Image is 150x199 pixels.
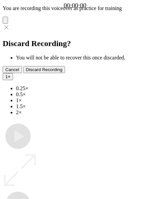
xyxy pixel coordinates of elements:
li: You will not be able to recover this once discarded. [16,55,147,61]
li: 0.25× [16,85,147,91]
li: 2× [16,110,147,116]
span: 1 [5,74,8,79]
li: 0.5× [16,91,147,97]
h2: Discard Recording? [3,39,147,48]
button: Discard Recording [23,66,65,73]
p: You are recording this voiceover as practice for training [3,5,147,11]
a: 00:00:00 [64,2,86,9]
button: 1× [3,73,13,80]
button: Cancel [3,66,22,73]
li: 1.5× [16,104,147,110]
li: 1× [16,97,147,104]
